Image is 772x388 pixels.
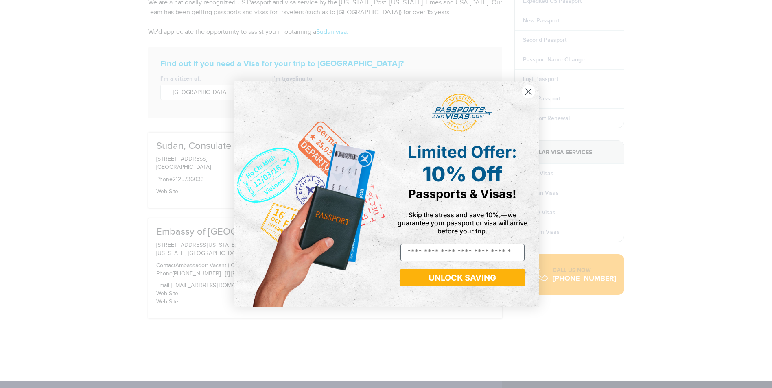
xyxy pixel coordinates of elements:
[432,94,493,132] img: passports and visas
[408,187,516,201] span: Passports & Visas!
[408,142,517,162] span: Limited Offer:
[234,81,386,306] img: de9cda0d-0715-46ca-9a25-073762a91ba7.png
[400,269,525,286] button: UNLOCK SAVING
[398,211,527,235] span: Skip the stress and save 10%,—we guarantee your passport or visa will arrive before your trip.
[744,360,764,380] iframe: Intercom live chat
[422,162,502,186] span: 10% Off
[521,85,536,99] button: Close dialog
